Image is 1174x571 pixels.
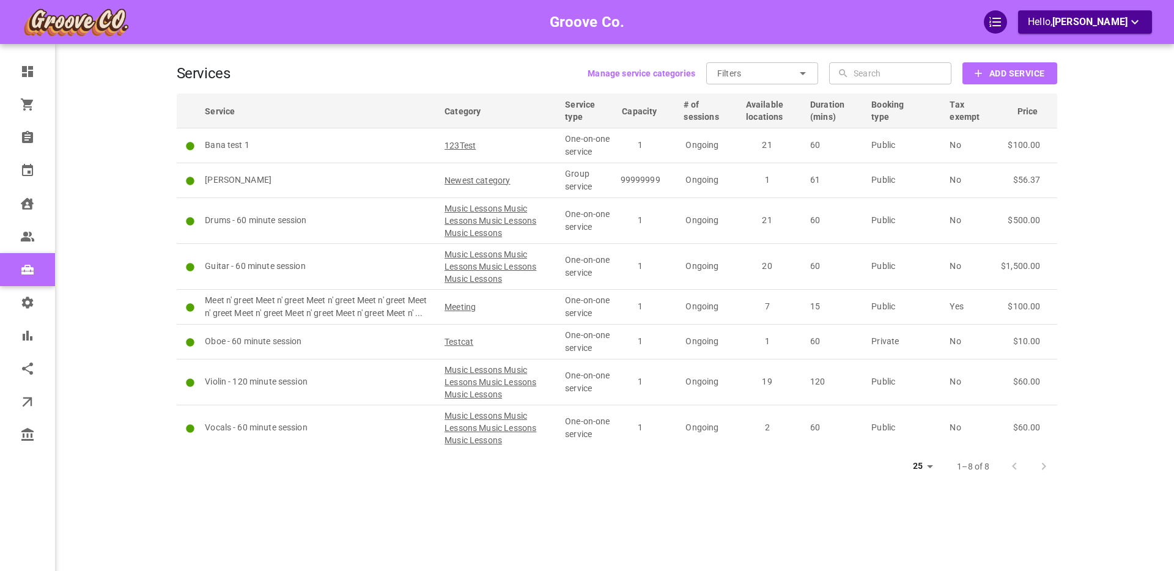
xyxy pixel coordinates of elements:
[185,378,196,388] svg: Active
[950,214,995,227] p: No
[565,294,611,320] p: One-on-one service
[1001,261,1040,271] span: $1,500.00
[565,369,611,395] p: One-on-one service
[565,415,611,441] p: One-on-one service
[445,139,476,152] span: 123Test
[677,375,728,388] p: Ongoing
[185,141,196,152] svg: Active
[205,294,434,320] p: Meet n' greet Meet n' greet Meet n' greet Meet n' greet Meet n' greet Meet n' greet Meet n' greet...
[205,139,434,152] p: Bana test 1
[205,214,434,227] p: Drums - 60 minute session
[565,208,611,234] p: One-on-one service
[810,421,860,434] p: 60
[205,105,251,117] span: Service
[871,375,939,388] p: Public
[677,335,728,348] p: Ongoing
[740,139,794,152] p: 21
[740,421,794,434] p: 2
[1013,377,1041,386] span: $60.00
[740,335,794,348] p: 1
[550,10,625,34] h6: Groove Co.
[740,260,794,273] p: 20
[615,139,666,152] p: 1
[1008,140,1040,150] span: $100.00
[1052,16,1128,28] span: [PERSON_NAME]
[565,329,611,355] p: One-on-one service
[185,424,196,434] svg: Active
[1008,301,1040,311] span: $100.00
[1013,175,1041,185] span: $56.37
[810,174,860,186] p: 61
[957,460,989,473] p: 1–8 of 8
[177,65,231,82] h1: Services
[950,174,995,186] p: No
[185,176,196,186] svg: Active
[950,98,995,123] span: Tax exempt
[565,254,611,279] p: One-on-one service
[740,300,794,313] p: 7
[445,248,554,285] span: Music Lessons Music Lessons Music Lessons Music Lessons
[1018,10,1152,34] button: Hello,[PERSON_NAME]
[22,7,130,37] img: company-logo
[950,300,995,313] p: Yes
[871,260,939,273] p: Public
[677,214,728,227] p: Ongoing
[615,260,666,273] p: 1
[445,336,473,348] span: Testcat
[205,260,434,273] p: Guitar - 60 minute session
[740,375,794,388] p: 19
[205,174,434,186] p: [PERSON_NAME]
[871,98,939,123] span: Booking type
[1013,422,1041,432] span: $60.00
[445,410,554,446] span: Music Lessons Music Lessons Music Lessons Music Lessons
[746,98,799,123] span: Available locations
[984,10,1007,34] div: QuickStart Guide
[871,421,939,434] p: Public
[1028,15,1142,30] p: Hello,
[445,364,554,400] span: Music Lessons Music Lessons Music Lessons Music Lessons
[677,139,728,152] p: Ongoing
[962,62,1057,84] button: Add Service
[205,335,434,348] p: Oboe - 60 minute session
[810,260,860,273] p: 60
[615,335,666,348] p: 1
[684,98,734,123] span: # of sessions
[810,214,860,227] p: 60
[677,421,728,434] p: Ongoing
[871,174,939,186] p: Public
[615,214,666,227] p: 1
[615,421,666,434] p: 1
[445,301,476,313] span: Meeting
[810,335,860,348] p: 60
[185,303,196,313] svg: Active
[205,375,434,388] p: Violin - 120 minute session
[622,105,673,117] span: Capacity
[871,214,939,227] p: Public
[565,168,611,193] p: Group service
[950,335,995,348] p: No
[185,216,196,227] svg: Active
[989,66,1044,81] b: Add Service
[445,202,554,239] span: Music Lessons Music Lessons Music Lessons Music Lessons
[588,68,695,78] b: Manage service categories
[205,421,434,434] p: Vocals - 60 minute session
[677,260,728,273] p: Ongoing
[740,174,794,186] p: 1
[854,62,948,84] input: Search
[871,300,939,313] p: Public
[445,174,510,186] span: Newest category
[950,375,995,388] p: No
[615,375,666,388] p: 1
[615,174,666,186] p: 99999999
[185,337,196,348] svg: Active
[185,262,196,273] svg: Active
[677,174,728,186] p: Ongoing
[950,139,995,152] p: No
[871,139,939,152] p: Public
[1013,336,1041,346] span: $10.00
[810,300,860,313] p: 15
[810,375,860,388] p: 120
[615,300,666,313] p: 1
[1008,215,1040,225] span: $500.00
[810,139,860,152] p: 60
